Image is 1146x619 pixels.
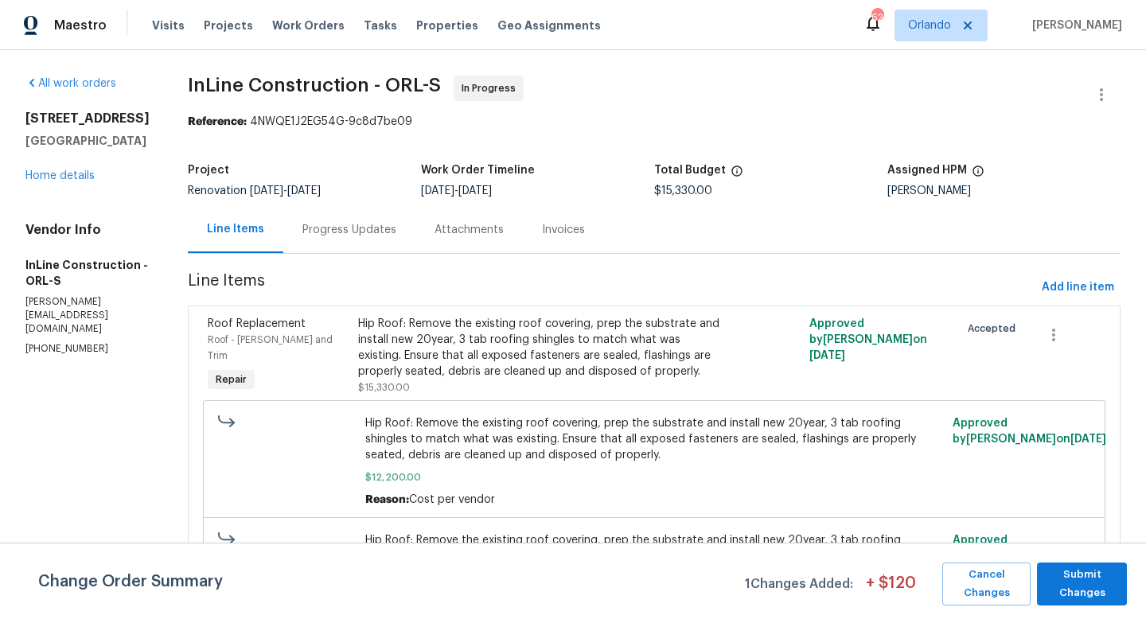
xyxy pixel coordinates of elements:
span: [DATE] [1070,434,1106,445]
span: Hip Roof: Remove the existing roof covering, prep the substrate and install new 20year, 3 tab roo... [365,532,944,580]
span: Roof Replacement [208,318,306,329]
span: Properties [416,18,478,33]
b: Reference: [188,116,247,127]
span: [PERSON_NAME] [1026,18,1122,33]
span: In Progress [462,80,522,96]
div: Attachments [435,222,504,238]
span: [DATE] [458,185,492,197]
div: 4NWQE1J2EG54G-9c8d7be09 [188,114,1121,130]
span: [DATE] [250,185,283,197]
span: Hip Roof: Remove the existing roof covering, prep the substrate and install new 20year, 3 tab roo... [365,415,944,463]
span: $12,200.00 [365,469,944,485]
span: Cancel Changes [950,566,1023,602]
div: Invoices [542,222,585,238]
button: Cancel Changes [942,563,1031,605]
a: All work orders [25,78,116,89]
span: Accepted [968,321,1022,337]
span: [DATE] [421,185,454,197]
span: Tasks [364,20,397,31]
span: 1 Changes Added: [745,569,853,605]
span: $15,330.00 [358,383,410,392]
span: - [421,185,492,197]
span: [DATE] [809,350,845,361]
h5: Work Order Timeline [421,165,535,176]
span: Orlando [908,18,951,33]
h5: Total Budget [654,165,726,176]
span: Projects [204,18,253,33]
h5: InLine Construction - ORL-S [25,257,150,289]
span: Approved by [PERSON_NAME] on [953,535,1106,562]
span: InLine Construction - ORL-S [188,76,441,95]
span: Add line item [1042,278,1114,298]
button: Add line item [1035,273,1121,302]
div: Hip Roof: Remove the existing roof covering, prep the substrate and install new 20year, 3 tab roo... [358,316,725,380]
span: Work Orders [272,18,345,33]
span: Geo Assignments [497,18,601,33]
span: Repair [209,372,253,387]
div: 62 [871,10,883,25]
button: Submit Changes [1037,563,1127,605]
span: The hpm assigned to this work order. [972,165,984,185]
span: $15,330.00 [654,185,712,197]
span: Renovation [188,185,321,197]
div: [PERSON_NAME] [887,185,1121,197]
p: [PERSON_NAME][EMAIL_ADDRESS][DOMAIN_NAME] [25,295,150,336]
span: Submit Changes [1045,566,1119,602]
h5: [GEOGRAPHIC_DATA] [25,133,150,149]
div: Progress Updates [302,222,396,238]
a: Home details [25,170,95,181]
div: Line Items [207,221,264,237]
h5: Assigned HPM [887,165,967,176]
p: [PHONE_NUMBER] [25,342,150,356]
span: Approved by [PERSON_NAME] on [953,418,1106,445]
span: Line Items [188,273,1035,302]
span: Roof - [PERSON_NAME] and Trim [208,335,333,360]
span: - [250,185,321,197]
span: [DATE] [287,185,321,197]
span: The total cost of line items that have been proposed by Opendoor. This sum includes line items th... [731,165,743,185]
h2: [STREET_ADDRESS] [25,111,150,127]
span: Maestro [54,18,107,33]
span: Cost per vendor [409,494,495,505]
span: + $ 120 [866,575,916,605]
span: Approved by [PERSON_NAME] on [809,318,927,361]
h5: Project [188,165,229,176]
span: Reason: [365,494,409,505]
h4: Vendor Info [25,222,150,238]
span: Change Order Summary [38,563,223,605]
span: Visits [152,18,185,33]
